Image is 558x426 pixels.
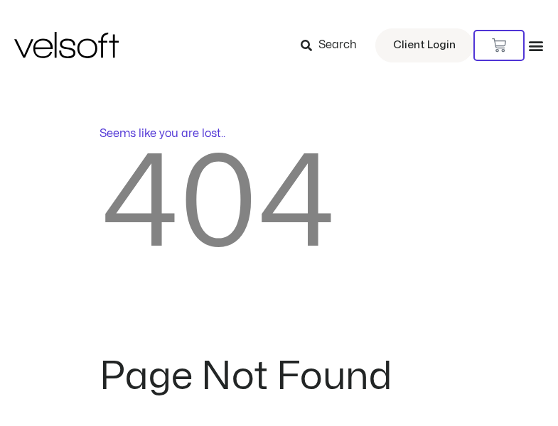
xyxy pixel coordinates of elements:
img: Velsoft Training Materials [14,32,119,58]
span: Client Login [393,36,456,55]
p: Seems like you are lost.. [100,125,459,142]
div: Menu Toggle [528,38,544,53]
h2: 404 [100,142,459,269]
span: Search [318,36,357,55]
h2: Page Not Found [100,358,459,396]
a: Search [301,33,367,58]
a: Client Login [375,28,473,62]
